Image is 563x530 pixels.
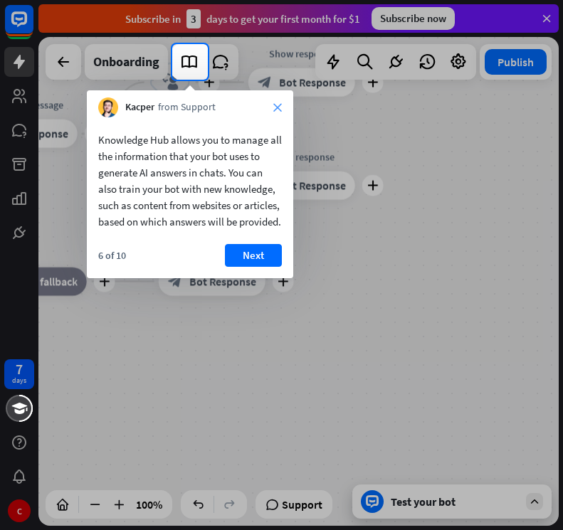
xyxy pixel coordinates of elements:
[225,244,282,267] button: Next
[98,249,126,262] div: 6 of 10
[158,100,216,115] span: from Support
[11,6,54,48] button: Open LiveChat chat widget
[273,103,282,112] i: close
[125,100,154,115] span: Kacper
[98,132,282,230] div: Knowledge Hub allows you to manage all the information that your bot uses to generate AI answers ...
